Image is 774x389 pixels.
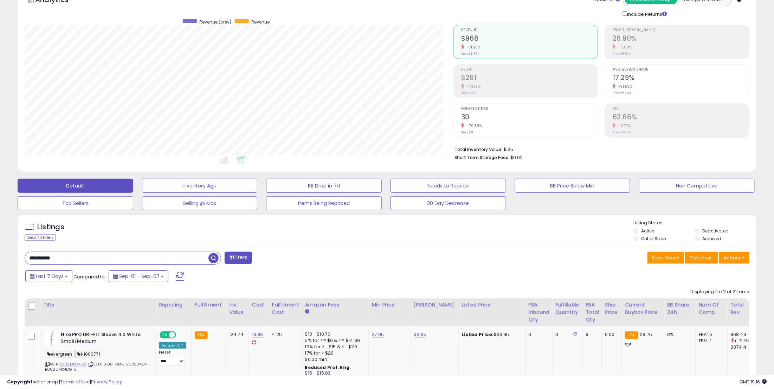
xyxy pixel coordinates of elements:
div: Repricing [159,301,189,309]
b: Listed Price: [462,331,494,338]
span: ON [160,332,169,338]
div: Displaying 1 to 2 of 2 items [691,289,749,295]
div: Current Buybox Price [625,301,661,316]
button: Default [18,179,133,193]
span: Sep-01 - Sep-07 [119,273,160,280]
div: Fulfillable Quantity [555,301,580,316]
span: Revenue [251,19,270,25]
small: Prev: $972 [461,91,477,95]
button: Last 7 Days [25,270,72,282]
span: 2025-09-15 19:16 GMT [740,378,767,385]
button: Filters [225,252,252,264]
div: seller snap | | [7,379,122,385]
small: FBA [195,331,208,339]
button: Items Being Repriced [266,196,382,210]
div: FBA: 5 [699,331,722,338]
span: Revenue [461,28,598,32]
button: Non Competitive [639,179,755,193]
div: Amazon Fees [305,301,366,309]
div: FBA Total Qty [586,301,599,323]
div: $15 - $15.83 [305,370,363,376]
span: Profit [461,68,598,72]
b: Total Inventory Value: [454,146,502,152]
div: Preset: [159,350,186,366]
span: OFF [175,332,186,338]
span: Revenue (prev) [199,19,231,25]
label: Archived [702,236,721,242]
small: Prev: $3,374 [461,52,479,56]
small: Prev: 25.29% [613,91,631,95]
small: -31.63% [616,84,633,89]
h2: 26.90% [613,34,749,44]
div: Ship Price [605,301,619,316]
small: (-71.3%) [735,338,751,344]
div: Fulfillment Cost [272,301,299,316]
div: $0.30 min [305,356,363,363]
button: Needs to Reprice [391,179,506,193]
div: 124.74 [229,331,244,338]
div: 17% for > $20 [305,350,363,356]
button: Save View [647,252,684,264]
small: Prev: 28.80% [613,52,631,56]
a: 13.86 [252,331,263,338]
div: Cost [252,301,266,309]
span: evergreen [45,350,75,358]
div: 0.00 [605,331,617,338]
b: Nike PRO DRI-FIT Sleeve 4.0 White Small/Medium [61,331,146,346]
a: Terms of Use [60,378,90,385]
span: Avg. Buybox Share [613,68,749,72]
small: Amazon Fees. [305,309,309,315]
small: -70.30% [464,123,482,128]
h2: 30 [461,113,598,123]
div: $36.95 [462,331,520,338]
span: N1000771 [75,350,102,358]
span: ROI [613,107,749,111]
div: FBM: 1 [699,338,722,344]
button: Sep-01 - Sep-07 [109,270,168,282]
div: FBA inbound Qty [529,301,550,323]
button: Top Sellers [18,196,133,210]
strong: Copyright [7,378,33,385]
span: Ordered Items [461,107,598,111]
b: Reduced Prof. Rng. [305,364,351,370]
div: Title [43,301,153,309]
img: 11uTymZmh1L._SL40_.jpg [45,331,59,345]
small: FBA [625,331,638,339]
div: 0 [529,331,547,338]
small: Prev: 69.41% [613,130,631,134]
a: Privacy Policy [91,378,122,385]
span: Profit [PERSON_NAME] [613,28,749,32]
div: 10% for >= $15 & <= $20 [305,344,363,350]
div: Num of Comp. [699,301,724,316]
div: Total Rev. [730,301,756,316]
div: 3374.4 [730,344,759,350]
button: BB Price Below Min [515,179,631,193]
button: BB Drop in 7d [266,179,382,193]
a: 27.95 [372,331,384,338]
div: 0 [555,331,577,338]
b: Short Term Storage Fees: [454,154,509,160]
li: $125 [454,145,744,153]
span: Last 7 Days [36,273,64,280]
button: Inventory Age [142,179,258,193]
span: Columns [690,254,712,261]
h2: 17.29% [613,74,749,83]
div: BB Share 24h. [667,301,693,316]
div: [PERSON_NAME] [414,301,456,309]
div: Fulfillment [195,301,223,309]
span: 29.75 [640,331,652,338]
small: -6.60% [616,45,632,50]
div: Listed Price [462,301,523,309]
h2: 62.66% [613,113,749,123]
span: $0.02 [510,154,523,161]
button: Actions [719,252,749,264]
span: Compared to: [73,273,106,280]
span: | SKU: 13.86-GMA-20250404-B082DMX4DG-5 [45,361,149,372]
label: Out of Stock [641,236,667,242]
small: -9.72% [616,123,631,128]
h2: $968 [461,34,598,44]
small: -71.30% [464,45,481,50]
div: Include Returns [618,10,676,18]
label: Active [641,228,654,234]
div: $10 - $10.76 [305,331,363,337]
